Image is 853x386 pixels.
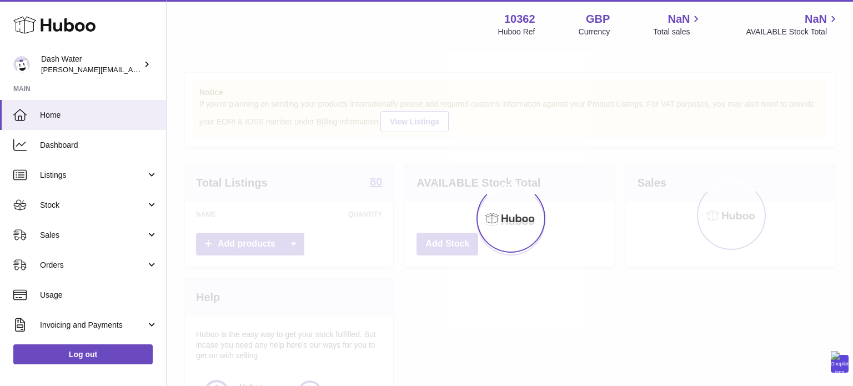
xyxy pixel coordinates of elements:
[40,200,146,210] span: Stock
[13,56,30,73] img: james@dash-water.com
[40,170,146,181] span: Listings
[40,230,146,240] span: Sales
[579,27,610,37] div: Currency
[40,110,158,121] span: Home
[41,65,223,74] span: [PERSON_NAME][EMAIL_ADDRESS][DOMAIN_NAME]
[40,320,146,330] span: Invoicing and Payments
[40,290,158,300] span: Usage
[13,344,153,364] a: Log out
[40,140,158,151] span: Dashboard
[498,27,535,37] div: Huboo Ref
[653,27,703,37] span: Total sales
[668,12,690,27] span: NaN
[805,12,827,27] span: NaN
[504,12,535,27] strong: 10362
[586,12,610,27] strong: GBP
[653,12,703,37] a: NaN Total sales
[41,54,141,75] div: Dash Water
[40,260,146,270] span: Orders
[746,12,840,37] a: NaN AVAILABLE Stock Total
[746,27,840,37] span: AVAILABLE Stock Total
